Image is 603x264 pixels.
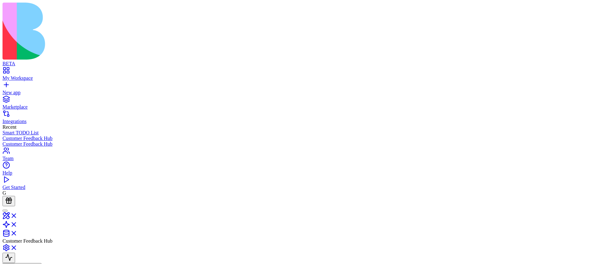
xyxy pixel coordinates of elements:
span: G [3,190,6,196]
a: Customer Feedback Hub [3,141,600,147]
img: logo [3,3,255,60]
a: Customer Feedback Hub [3,136,600,141]
a: BETA [3,55,600,67]
div: Integrations [3,119,600,124]
a: Smart TODO List [3,130,600,136]
a: New app [3,84,600,95]
div: My Workspace [3,75,600,81]
a: Integrations [3,113,600,124]
a: Get Started [3,179,600,190]
a: My Workspace [3,70,600,81]
span: Customer Feedback Hub [3,238,52,244]
div: Help [3,170,600,176]
div: Marketplace [3,104,600,110]
div: New app [3,90,600,95]
div: Get Started [3,185,600,190]
a: Marketplace [3,99,600,110]
div: BETA [3,61,600,67]
a: Help [3,164,600,176]
a: Team [3,150,600,161]
span: Recent [3,124,16,130]
div: Team [3,156,600,161]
